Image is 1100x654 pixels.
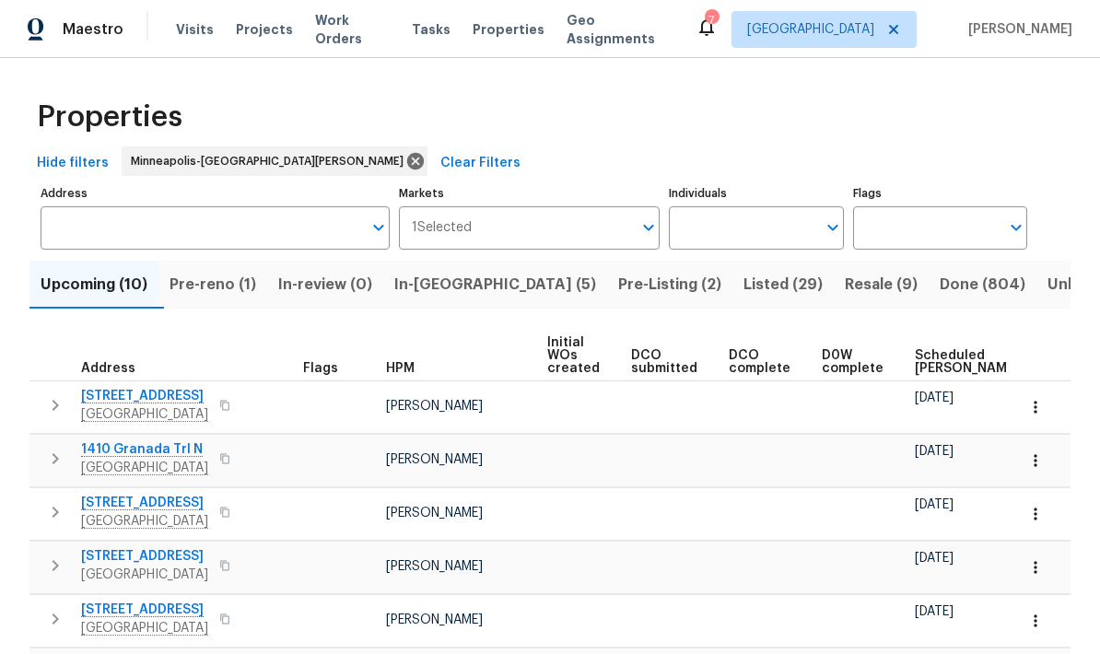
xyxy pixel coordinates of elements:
span: Clear Filters [440,152,521,175]
span: [DATE] [915,391,954,404]
label: Flags [853,188,1027,199]
button: Open [820,215,846,240]
span: [PERSON_NAME] [386,400,483,413]
span: Scheduled [PERSON_NAME] [915,349,1019,375]
span: [PERSON_NAME] [386,560,483,573]
span: [PERSON_NAME] [386,507,483,520]
span: [DATE] [915,552,954,565]
button: Clear Filters [433,146,528,181]
span: [PERSON_NAME] [961,20,1072,39]
span: 1 Selected [412,220,472,236]
span: [DATE] [915,498,954,511]
button: Open [1003,215,1029,240]
span: [DATE] [915,605,954,618]
span: Tasks [412,23,451,36]
span: Work Orders [315,11,390,48]
span: [GEOGRAPHIC_DATA] [81,566,208,584]
span: In-review (0) [278,272,372,298]
span: [PERSON_NAME] [386,613,483,626]
span: Listed (29) [743,272,823,298]
span: [STREET_ADDRESS] [81,547,208,566]
span: Initial WOs created [547,336,600,375]
div: 7 [705,11,718,29]
span: DCO complete [729,349,790,375]
span: Visits [176,20,214,39]
label: Individuals [669,188,843,199]
span: Upcoming (10) [41,272,147,298]
span: Hide filters [37,152,109,175]
span: Maestro [63,20,123,39]
span: [DATE] [915,445,954,458]
span: Pre-Listing (2) [618,272,721,298]
span: Projects [236,20,293,39]
span: Geo Assignments [567,11,673,48]
span: D0W complete [822,349,884,375]
span: Pre-reno (1) [170,272,256,298]
button: Hide filters [29,146,116,181]
span: [PERSON_NAME] [386,453,483,466]
span: Flags [303,362,338,375]
span: Properties [37,108,182,126]
div: Minneapolis-[GEOGRAPHIC_DATA][PERSON_NAME] [122,146,427,176]
span: Address [81,362,135,375]
span: In-[GEOGRAPHIC_DATA] (5) [394,272,596,298]
span: [GEOGRAPHIC_DATA] [747,20,874,39]
span: Resale (9) [845,272,918,298]
span: HPM [386,362,415,375]
button: Open [366,215,392,240]
button: Open [636,215,661,240]
span: DCO submitted [631,349,697,375]
span: Minneapolis-[GEOGRAPHIC_DATA][PERSON_NAME] [131,152,411,170]
label: Markets [399,188,661,199]
span: Properties [473,20,544,39]
label: Address [41,188,390,199]
span: Done (804) [940,272,1025,298]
